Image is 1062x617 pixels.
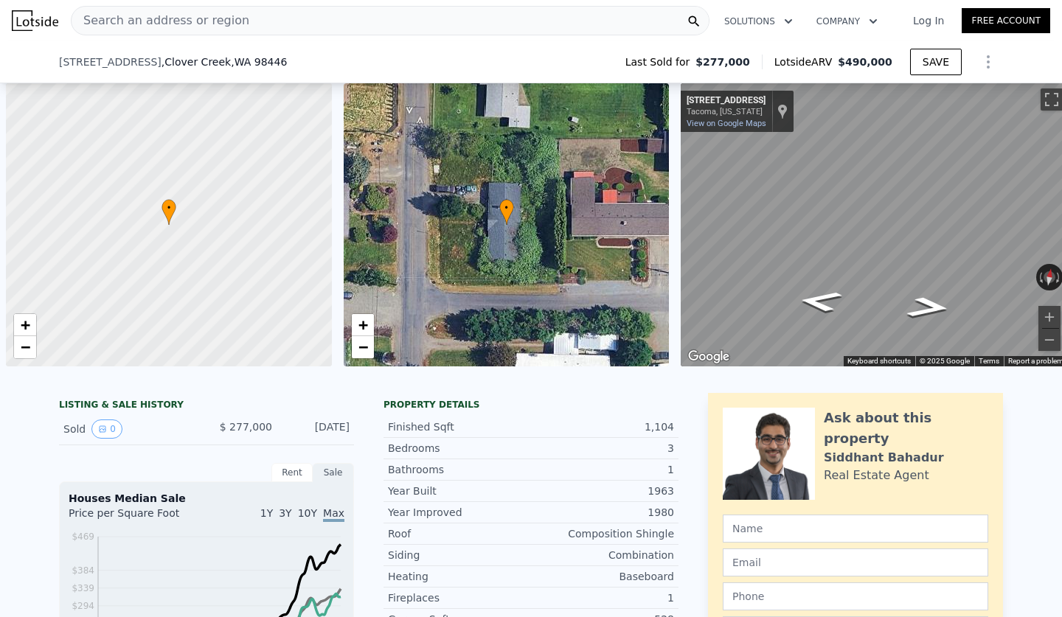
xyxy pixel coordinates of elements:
div: Rent [271,463,313,482]
div: Siding [388,548,531,562]
div: Sold [63,419,195,439]
button: View historical data [91,419,122,439]
a: Log In [895,13,962,28]
div: Sale [313,463,354,482]
input: Email [723,548,988,576]
div: Property details [383,399,678,411]
a: Show location on map [777,103,788,119]
div: Year Improved [388,505,531,520]
span: 3Y [279,507,291,519]
div: 1,104 [531,419,674,434]
div: Composition Shingle [531,526,674,541]
div: Tacoma, [US_STATE] [687,107,766,116]
span: © 2025 Google [920,357,970,365]
div: 3 [531,441,674,456]
div: Combination [531,548,674,562]
img: Google [684,347,733,366]
button: Zoom out [1038,329,1061,351]
div: 1 [531,590,674,605]
path: Go West, 116th St Ct E [780,285,861,317]
span: , Clover Creek [162,55,287,69]
tspan: $384 [72,565,94,576]
div: Bathrooms [388,462,531,477]
div: Bedrooms [388,441,531,456]
span: $ 277,000 [220,421,272,433]
div: LISTING & SALE HISTORY [59,399,354,414]
button: Reset the view [1042,263,1058,291]
span: + [358,316,367,334]
span: Last Sold for [625,55,696,69]
a: Zoom out [14,336,36,358]
span: $277,000 [695,55,750,69]
span: Max [323,507,344,522]
span: − [358,338,367,356]
div: [DATE] [284,419,350,439]
span: Search an address or region [72,12,249,29]
path: Go East, 116th St Ct E [888,292,969,324]
div: Baseboard [531,569,674,584]
span: Lotside ARV [774,55,838,69]
span: − [21,338,30,356]
div: 1963 [531,484,674,498]
tspan: $294 [72,601,94,611]
img: Lotside [12,10,58,31]
span: • [162,201,176,215]
button: Solutions [712,8,805,35]
a: Terms [979,357,999,365]
div: Finished Sqft [388,419,531,434]
span: $490,000 [838,56,892,68]
div: Year Built [388,484,531,498]
span: 10Y [298,507,317,519]
div: 1980 [531,505,674,520]
button: Company [805,8,889,35]
div: • [162,199,176,225]
input: Phone [723,582,988,610]
input: Name [723,515,988,543]
div: Roof [388,526,531,541]
div: Price per Square Foot [69,506,206,529]
div: Fireplaces [388,590,531,605]
div: • [499,199,514,225]
tspan: $469 [72,531,94,542]
button: Show Options [974,47,1003,77]
button: Rotate counterclockwise [1036,264,1044,290]
div: Heating [388,569,531,584]
a: Zoom in [14,314,36,336]
tspan: $339 [72,583,94,593]
a: View on Google Maps [687,119,766,128]
button: Zoom in [1038,306,1061,328]
a: Free Account [962,8,1050,33]
div: 1 [531,462,674,477]
a: Zoom in [352,314,374,336]
div: Houses Median Sale [69,491,344,506]
div: Real Estate Agent [824,467,929,484]
div: Ask about this property [824,408,988,449]
span: , WA 98446 [231,56,287,68]
div: Siddhant Bahadur [824,449,944,467]
span: [STREET_ADDRESS] [59,55,162,69]
span: + [21,316,30,334]
a: Zoom out [352,336,374,358]
a: Open this area in Google Maps (opens a new window) [684,347,733,366]
div: [STREET_ADDRESS] [687,95,766,107]
button: Keyboard shortcuts [847,356,911,366]
span: 1Y [260,507,273,519]
button: SAVE [910,49,962,75]
span: • [499,201,514,215]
